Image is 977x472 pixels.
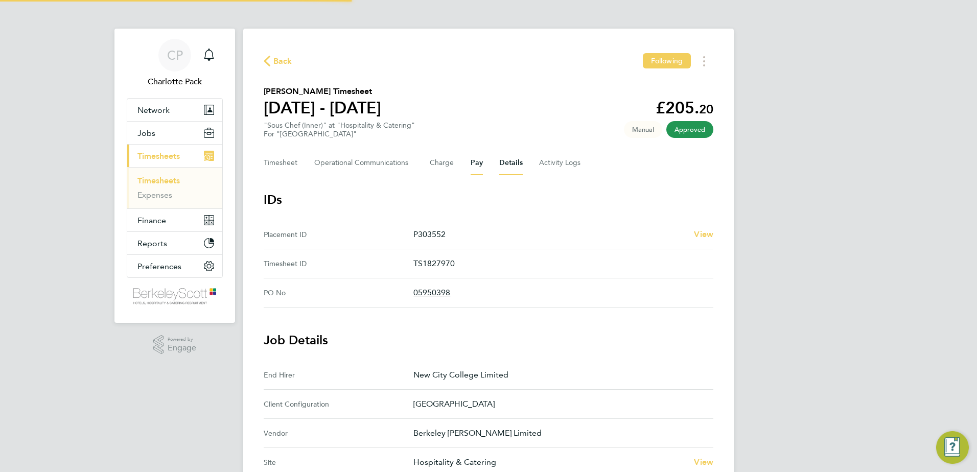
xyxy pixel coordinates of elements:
p: New City College Limited [413,369,705,381]
div: Client Configuration [264,398,413,410]
h3: Job Details [264,332,713,348]
span: 20 [699,102,713,116]
span: View [694,229,713,239]
h2: [PERSON_NAME] Timesheet [264,85,381,98]
span: This timesheet was manually created. [624,121,662,138]
div: Timesheets [127,167,222,208]
button: Details [499,151,523,175]
button: Engage Resource Center [936,431,969,464]
div: Placement ID [264,228,413,241]
p: Berkeley [PERSON_NAME] Limited [413,427,705,439]
div: "Sous Chef (Inner)" at "Hospitality & Catering" [264,121,415,138]
a: View [694,228,713,241]
p: [GEOGRAPHIC_DATA] [413,398,705,410]
button: Following [643,53,691,68]
a: Timesheets [137,176,180,185]
a: View [694,456,713,468]
span: This timesheet has been approved. [666,121,713,138]
span: Charlotte Pack [127,76,223,88]
button: Preferences [127,255,222,277]
button: Timesheet [264,151,298,175]
span: CP [167,49,183,62]
a: Go to home page [127,288,223,304]
h3: IDs [264,192,713,208]
img: berkeley-scott-logo-retina.png [133,288,216,304]
a: CPCharlotte Pack [127,39,223,88]
div: For "[GEOGRAPHIC_DATA]" [264,130,415,138]
span: Preferences [137,262,181,271]
app-decimal: £205. [656,98,713,117]
button: Charge [430,151,454,175]
tcxspan: Call 05950398 via 3CX [413,288,450,297]
p: TS1827970 [413,257,705,270]
span: Finance [137,216,166,225]
span: Back [273,55,292,67]
button: Timesheets Menu [695,53,713,69]
button: Operational Communications [314,151,413,175]
button: Network [127,99,222,121]
span: Network [137,105,170,115]
nav: Main navigation [114,29,235,323]
span: Following [651,56,683,65]
button: Timesheets [127,145,222,167]
div: Site [264,456,413,468]
span: View [694,457,713,467]
a: Powered byEngage [153,335,197,355]
span: Jobs [137,128,155,138]
span: Powered by [168,335,196,344]
span: Engage [168,344,196,352]
span: Timesheets [137,151,180,161]
button: Finance [127,209,222,231]
div: PO No [264,287,413,299]
div: End Hirer [264,369,413,381]
h1: [DATE] - [DATE] [264,98,381,118]
button: Jobs [127,122,222,144]
p: Hospitality & Catering [413,456,686,468]
button: Pay [471,151,483,175]
p: P303552 [413,228,686,241]
div: Vendor [264,427,413,439]
div: Timesheet ID [264,257,413,270]
button: Reports [127,232,222,254]
button: Back [264,55,292,67]
a: Expenses [137,190,172,200]
span: Reports [137,239,167,248]
button: Activity Logs [539,151,582,175]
